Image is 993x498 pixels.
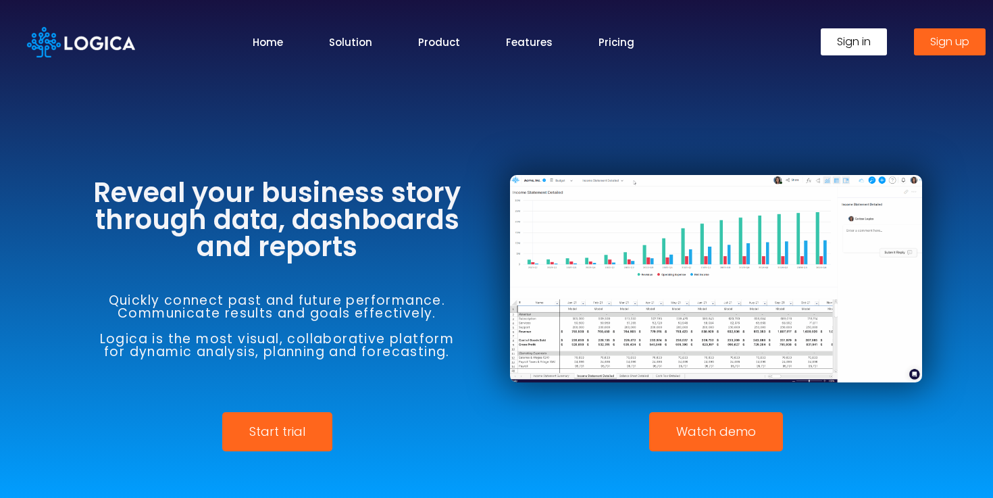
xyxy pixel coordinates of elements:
img: Logica [27,27,135,57]
a: Watch demo [649,412,783,451]
span: Sign up [930,36,969,47]
span: Watch demo [676,426,756,438]
a: Home [253,34,283,50]
a: Logica [27,34,135,49]
span: Start trial [249,426,305,438]
h3: Reveal your business story through data, dashboards and reports [71,179,483,260]
a: Pricing [599,34,634,50]
a: Start trial [222,412,332,451]
span: Sign in [837,36,871,47]
h6: Quickly connect past and future performance. Communicate results and goals effectively. Logica is... [71,294,483,358]
a: Solution [329,34,372,50]
a: Features [506,34,553,50]
a: Sign up [914,28,986,55]
a: Sign in [821,28,887,55]
a: Product [418,34,460,50]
